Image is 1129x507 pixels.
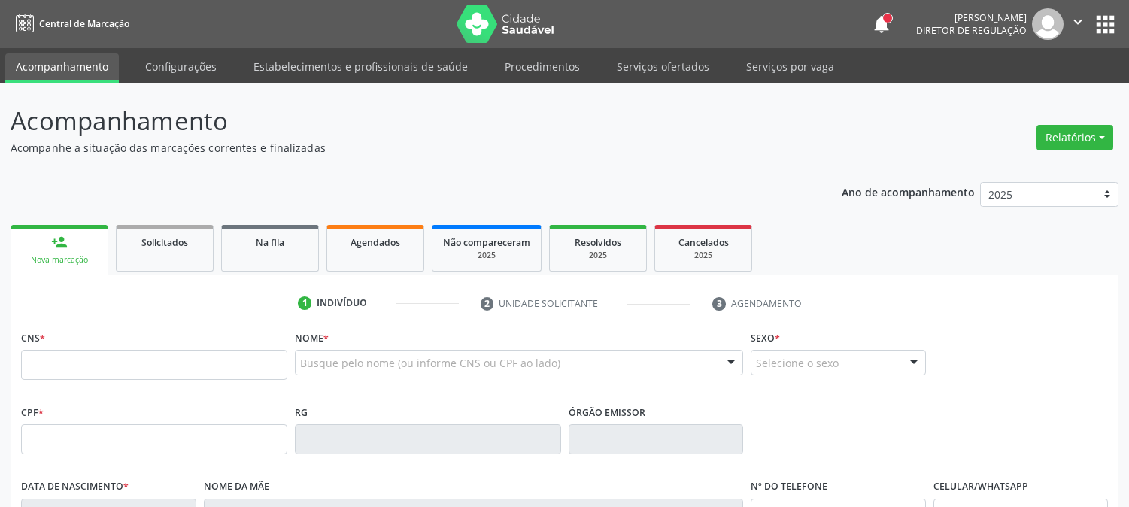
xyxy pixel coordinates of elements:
[295,401,308,424] label: RG
[443,250,530,261] div: 2025
[5,53,119,83] a: Acompanhamento
[560,250,636,261] div: 2025
[916,11,1027,24] div: [PERSON_NAME]
[575,236,621,249] span: Resolvidos
[871,14,892,35] button: notifications
[11,140,786,156] p: Acompanhe a situação das marcações correntes e finalizadas
[135,53,227,80] a: Configurações
[1036,125,1113,150] button: Relatórios
[1032,8,1064,40] img: img
[204,475,269,499] label: Nome da mãe
[916,24,1027,37] span: Diretor de regulação
[1070,14,1086,30] i: 
[933,475,1028,499] label: Celular/WhatsApp
[21,326,45,350] label: CNS
[569,401,645,424] label: Órgão emissor
[842,182,975,201] p: Ano de acompanhamento
[21,401,44,424] label: CPF
[39,17,129,30] span: Central de Marcação
[295,326,329,350] label: Nome
[256,236,284,249] span: Na fila
[11,11,129,36] a: Central de Marcação
[21,475,129,499] label: Data de nascimento
[666,250,741,261] div: 2025
[351,236,400,249] span: Agendados
[298,296,311,310] div: 1
[756,355,839,371] span: Selecione o sexo
[606,53,720,80] a: Serviços ofertados
[443,236,530,249] span: Não compareceram
[141,236,188,249] span: Solicitados
[317,296,367,310] div: Indivíduo
[736,53,845,80] a: Serviços por vaga
[243,53,478,80] a: Estabelecimentos e profissionais de saúde
[51,234,68,250] div: person_add
[1092,11,1118,38] button: apps
[300,355,560,371] span: Busque pelo nome (ou informe CNS ou CPF ao lado)
[751,475,827,499] label: Nº do Telefone
[11,102,786,140] p: Acompanhamento
[494,53,590,80] a: Procedimentos
[1064,8,1092,40] button: 
[751,326,780,350] label: Sexo
[678,236,729,249] span: Cancelados
[21,254,98,266] div: Nova marcação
